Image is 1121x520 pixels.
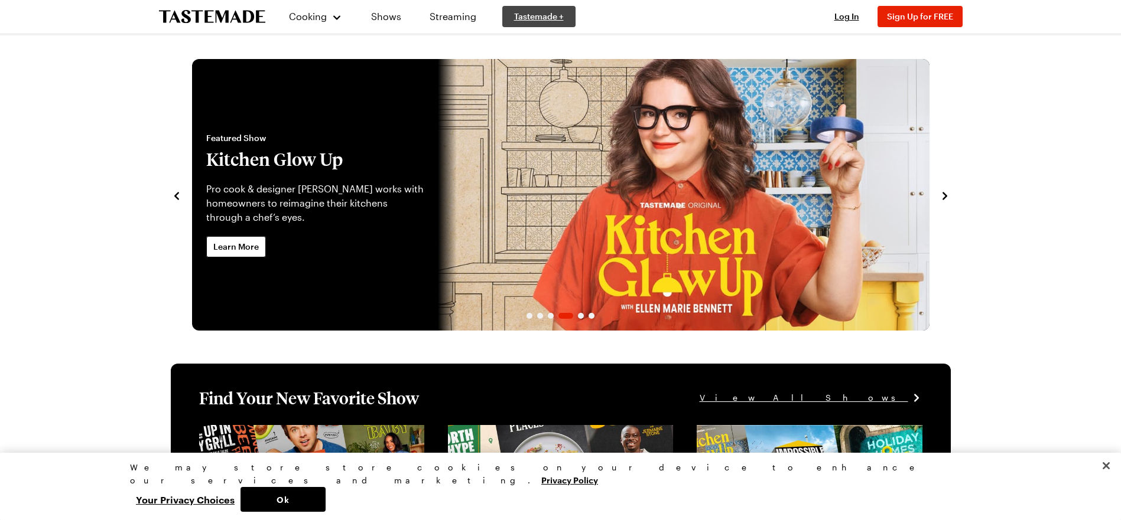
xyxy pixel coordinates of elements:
[823,11,870,22] button: Log In
[289,2,343,31] button: Cooking
[589,313,594,319] span: Go to slide 6
[199,387,419,408] h1: Find Your New Favorite Show
[241,487,326,512] button: Ok
[700,391,908,404] span: View All Shows
[171,188,183,202] button: navigate to previous item
[834,11,859,21] span: Log In
[537,313,543,319] span: Go to slide 2
[1093,453,1119,479] button: Close
[939,188,951,202] button: navigate to next item
[541,474,598,485] a: More information about your privacy, opens in a new tab
[130,461,981,512] div: Privacy
[159,10,265,24] a: To Tastemade Home Page
[206,132,424,144] span: Featured Show
[887,11,953,21] span: Sign Up for FREE
[548,313,554,319] span: Go to slide 3
[130,487,241,512] button: Your Privacy Choices
[213,241,259,253] span: Learn More
[289,11,327,22] span: Cooking
[448,426,609,437] a: View full content for [object Object]
[578,313,584,319] span: Go to slide 5
[502,6,576,27] a: Tastemade +
[206,182,424,224] p: Pro cook & designer [PERSON_NAME] works with homeowners to reimagine their kitchens through a che...
[878,6,963,27] button: Sign Up for FREE
[199,426,360,437] a: View full content for [object Object]
[697,426,858,437] a: View full content for [object Object]
[192,59,930,331] div: 4 / 6
[206,149,424,170] h2: Kitchen Glow Up
[700,391,922,404] a: View All Shows
[130,461,981,487] div: We may store store cookies on your device to enhance our services and marketing.
[527,313,532,319] span: Go to slide 1
[514,11,564,22] span: Tastemade +
[206,236,266,257] a: Learn More
[558,313,573,319] span: Go to slide 4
